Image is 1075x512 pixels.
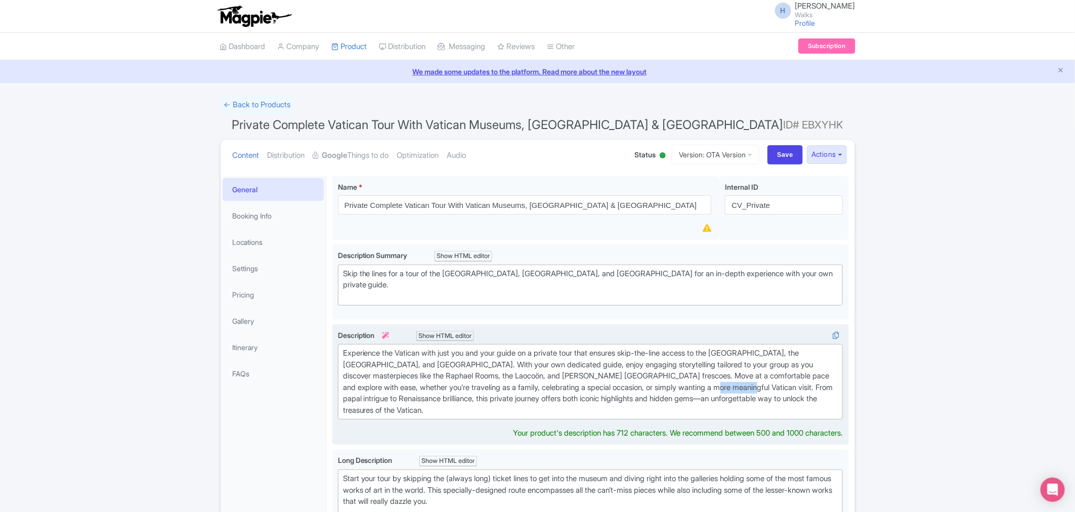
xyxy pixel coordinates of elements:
input: Save [767,145,803,164]
a: Product [332,33,367,61]
small: Walks [795,12,855,18]
a: Booking Info [223,204,324,227]
span: Description Summary [338,251,409,260]
span: Long Description [338,456,394,464]
a: Messaging [438,33,486,61]
a: Reviews [498,33,535,61]
strong: Google [322,150,348,161]
div: Show HTML editor [419,456,478,466]
a: Profile [795,19,815,27]
span: Status [634,149,656,160]
div: Active [658,148,668,164]
a: We made some updates to the platform. Read more about the new layout [6,66,1069,77]
div: Skip the lines for a tour of the [GEOGRAPHIC_DATA], [GEOGRAPHIC_DATA], and [GEOGRAPHIC_DATA] for ... [343,268,838,303]
a: FAQs [223,362,324,385]
span: Internal ID [725,183,758,191]
a: Company [278,33,320,61]
a: H [PERSON_NAME] Walks [769,2,855,18]
button: Close announcement [1057,65,1065,77]
a: Distribution [379,33,426,61]
a: General [223,178,324,201]
div: Your product's description has 712 characters. We recommend between 500 and 1000 characters. [513,428,843,439]
span: ID# EBXYHK [784,115,843,135]
a: Gallery [223,310,324,332]
a: Audio [447,140,466,172]
a: ← Back to Products [220,95,295,115]
span: Name [338,183,357,191]
button: Actions [807,145,847,164]
a: Settings [223,257,324,280]
img: logo-ab69f6fb50320c5b225c76a69d11143b.png [215,5,293,27]
div: Open Intercom Messenger [1041,478,1065,502]
a: Content [233,140,260,172]
a: Other [547,33,575,61]
div: Show HTML editor [435,251,493,262]
a: Subscription [798,38,855,54]
div: Show HTML editor [416,331,475,342]
a: Itinerary [223,336,324,359]
a: GoogleThings to do [313,140,389,172]
a: Version: OTA Version [672,145,759,164]
span: [PERSON_NAME] [795,1,855,11]
a: Distribution [268,140,305,172]
span: Private Complete Vatican Tour With Vatican Museums, [GEOGRAPHIC_DATA] & [GEOGRAPHIC_DATA] [232,117,784,132]
a: Pricing [223,283,324,306]
div: Experience the Vatican with just you and your guide on a private tour that ensures skip-the-line ... [343,348,838,416]
a: Dashboard [220,33,266,61]
a: Locations [223,231,324,253]
span: H [775,3,791,19]
a: Optimization [397,140,439,172]
span: Description [338,331,391,339]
